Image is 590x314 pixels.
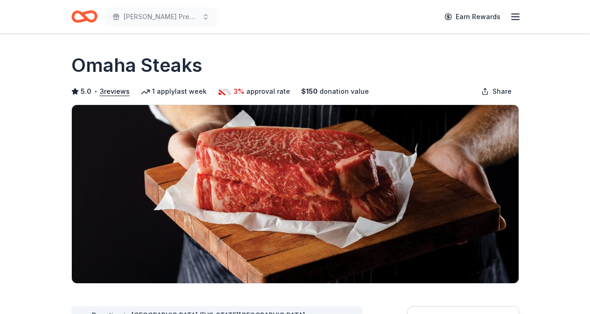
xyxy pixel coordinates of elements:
[493,86,512,97] span: Share
[124,11,198,22] span: [PERSON_NAME] Prep Mothers' Guild Fashion Show
[246,86,290,97] span: approval rate
[234,86,244,97] span: 3%
[439,8,506,25] a: Earn Rewards
[72,105,519,283] img: Image for Omaha Steaks
[71,52,202,78] h1: Omaha Steaks
[105,7,217,26] button: [PERSON_NAME] Prep Mothers' Guild Fashion Show
[301,86,318,97] span: $ 150
[141,86,207,97] div: 1 apply last week
[319,86,369,97] span: donation value
[474,82,519,101] button: Share
[81,86,91,97] span: 5.0
[71,6,97,28] a: Home
[94,88,97,95] span: •
[100,86,130,97] button: 3reviews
